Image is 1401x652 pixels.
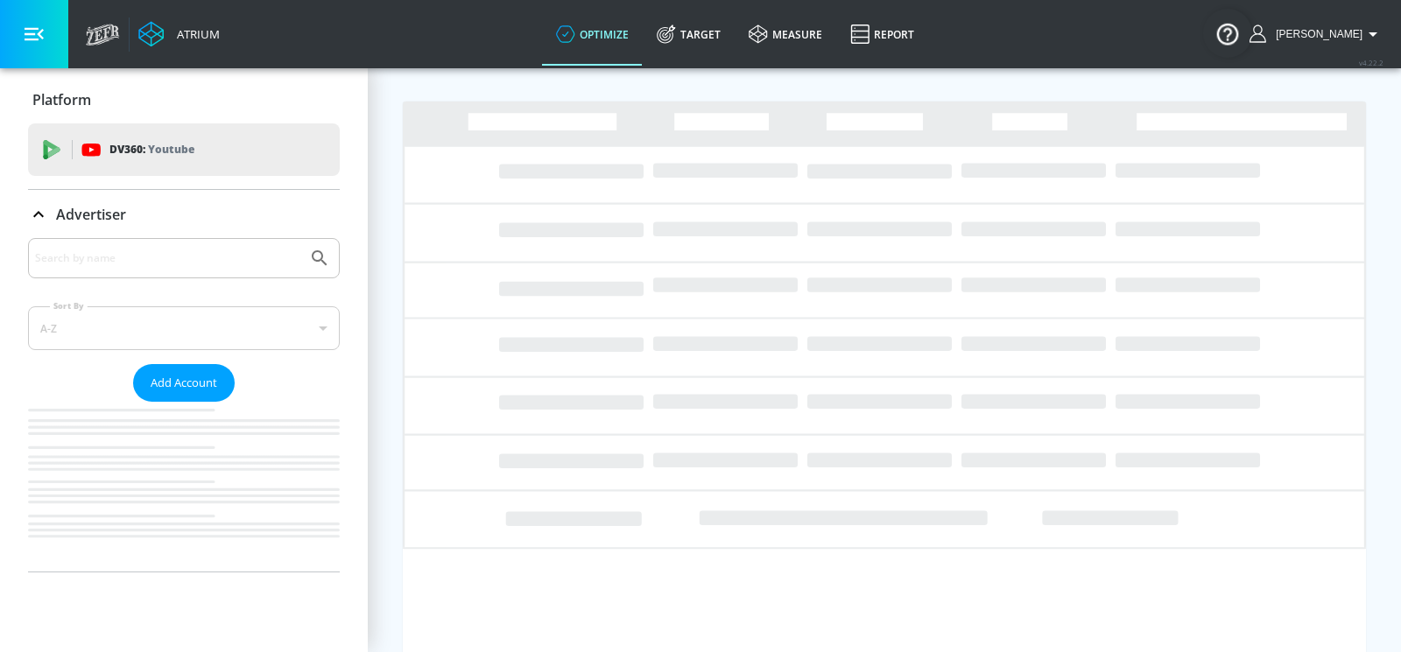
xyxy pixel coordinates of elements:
[1203,9,1252,58] button: Open Resource Center
[28,306,340,350] div: A-Z
[50,300,88,312] label: Sort By
[28,123,340,176] div: DV360: Youtube
[151,373,217,393] span: Add Account
[138,21,220,47] a: Atrium
[32,90,91,109] p: Platform
[1250,24,1383,45] button: [PERSON_NAME]
[836,3,928,66] a: Report
[28,402,340,571] nav: list of Advertiser
[735,3,836,66] a: measure
[643,3,735,66] a: Target
[133,364,235,402] button: Add Account
[28,238,340,571] div: Advertiser
[1359,58,1383,67] span: v 4.22.2
[109,140,194,159] p: DV360:
[28,75,340,124] div: Platform
[1269,28,1362,40] span: login as: yen.lopezgallardo@zefr.com
[148,140,194,158] p: Youtube
[542,3,643,66] a: optimize
[170,26,220,42] div: Atrium
[35,247,300,270] input: Search by name
[28,190,340,239] div: Advertiser
[56,205,126,224] p: Advertiser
